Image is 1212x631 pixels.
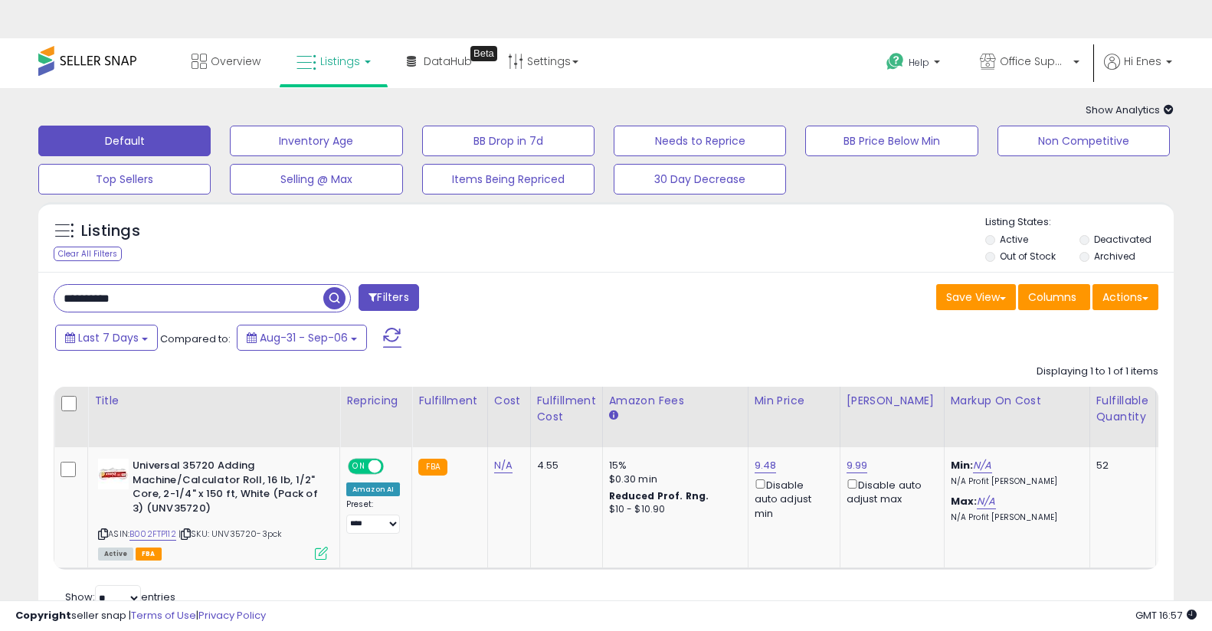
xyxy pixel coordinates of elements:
span: Hi Enes [1124,54,1161,69]
div: 52 [1096,459,1144,472]
div: Fulfillable Quantity [1096,393,1149,425]
button: BB Drop in 7d [422,126,595,156]
a: 9.48 [755,458,777,473]
strong: Copyright [15,608,71,623]
div: Preset: [346,499,400,534]
div: Markup on Cost [951,393,1083,409]
button: Actions [1092,284,1158,310]
span: Show: entries [65,590,175,604]
a: Terms of Use [131,608,196,623]
button: Columns [1018,284,1090,310]
button: Aug-31 - Sep-06 [237,325,367,351]
p: N/A Profit [PERSON_NAME] [951,476,1078,487]
span: Overview [211,54,260,69]
div: Title [94,393,333,409]
th: The percentage added to the cost of goods (COGS) that forms the calculator for Min & Max prices. [944,387,1089,447]
a: Help [874,41,955,88]
small: FBA [418,459,447,476]
a: N/A [494,458,513,473]
span: Aug-31 - Sep-06 [260,330,348,345]
b: Min: [951,458,974,472]
button: Filters [359,284,418,311]
div: Repricing [346,393,405,409]
div: $0.30 min [609,472,736,486]
div: Displaying 1 to 1 of 1 items [1037,365,1158,379]
span: All listings currently available for purchase on Amazon [98,548,133,561]
div: Amazon AI [346,482,400,496]
div: Cost [494,393,524,409]
button: Last 7 Days [55,325,158,351]
img: 31KmjhXhztL._SL40_.jpg [98,459,129,489]
span: Show Analytics [1086,103,1174,117]
label: Active [1000,233,1028,246]
a: 9.99 [847,458,868,473]
div: Disable auto adjust max [847,476,932,506]
a: B002FTP112 [129,528,176,541]
a: Listings [285,38,382,84]
span: Compared to: [160,332,231,346]
button: 30 Day Decrease [614,164,786,195]
a: Office Suppliers [968,38,1091,88]
span: ON [349,460,369,473]
span: Columns [1028,289,1076,305]
span: | SKU: UNV35720-3pck [179,528,282,540]
a: Overview [180,38,272,84]
span: Office Suppliers [1000,54,1069,69]
span: 2025-09-16 16:57 GMT [1135,608,1197,623]
a: N/A [973,458,991,473]
i: Get Help [886,52,905,71]
a: DataHub [395,38,483,84]
button: Selling @ Max [230,164,402,195]
small: Amazon Fees. [609,409,618,423]
b: Max: [951,494,978,508]
button: Save View [936,284,1016,310]
span: DataHub [424,54,472,69]
div: 15% [609,459,736,472]
span: OFF [382,460,406,473]
button: Items Being Repriced [422,164,595,195]
div: Tooltip anchor [470,46,497,61]
button: Top Sellers [38,164,211,195]
label: Out of Stock [1000,250,1056,263]
div: seller snap | | [15,609,266,623]
div: Amazon Fees [609,393,742,409]
b: Reduced Prof. Rng. [609,489,709,502]
span: Listings [320,54,360,69]
div: Fulfillment Cost [537,393,596,425]
label: Archived [1094,250,1135,263]
div: [PERSON_NAME] [847,393,938,409]
div: Fulfillment [418,393,480,409]
div: 4.55 [537,459,591,472]
span: FBA [136,548,162,561]
div: Disable auto adjust min [755,476,828,521]
label: Deactivated [1094,233,1151,246]
a: N/A [977,494,995,509]
button: Non Competitive [997,126,1170,156]
div: $10 - $10.90 [609,503,736,516]
div: Min Price [755,393,834,409]
button: Default [38,126,211,156]
button: Inventory Age [230,126,402,156]
a: Settings [496,38,590,84]
div: Clear All Filters [54,247,122,261]
p: N/A Profit [PERSON_NAME] [951,512,1078,523]
div: ASIN: [98,459,328,558]
button: BB Price Below Min [805,126,978,156]
a: Privacy Policy [198,608,266,623]
button: Needs to Reprice [614,126,786,156]
span: Last 7 Days [78,330,139,345]
span: Help [909,56,929,69]
a: Hi Enes [1104,54,1172,88]
b: Universal 35720 Adding Machine/Calculator Roll, 16 lb, 1/2" Core, 2-1/4" x 150 ft, White (Pack of... [133,459,319,519]
p: Listing States: [985,215,1174,230]
h5: Listings [81,221,140,242]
